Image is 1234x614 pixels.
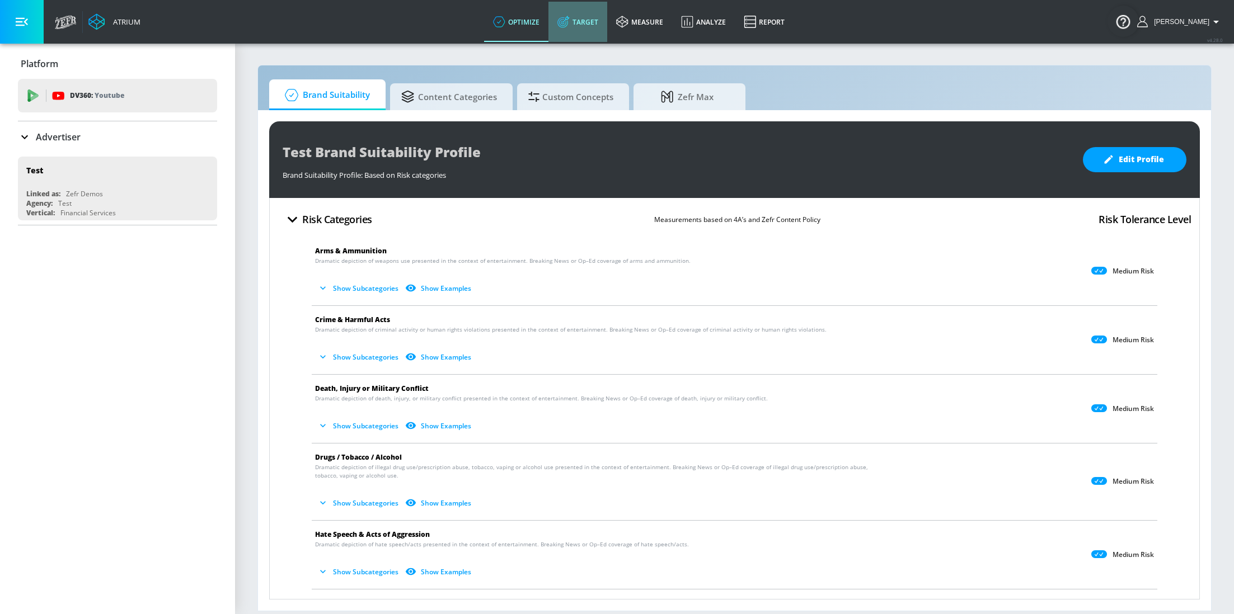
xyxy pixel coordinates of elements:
[66,189,103,199] div: Zefr Demos
[735,2,794,42] a: Report
[401,83,497,110] span: Content Categories
[1137,15,1223,29] button: [PERSON_NAME]
[315,598,370,608] span: Misinformation
[60,208,116,218] div: Financial Services
[1113,267,1154,276] p: Medium Risk
[315,279,403,297] button: Show Subcategories
[315,540,689,549] span: Dramatic depiction of hate speech/acts presented in the context of entertainment. Breaking News o...
[403,348,476,366] button: Show Examples
[672,2,735,42] a: Analyze
[88,13,140,30] a: Atrium
[607,2,672,42] a: measure
[26,208,55,218] div: Vertical:
[58,199,72,208] div: Test
[26,189,60,199] div: Linked as:
[1149,18,1209,26] span: login as: stephanie.wolklin@zefr.com
[302,211,372,227] h4: Risk Categories
[18,48,217,79] div: Platform
[315,325,827,334] span: Dramatic depiction of criminal activity or human rights violations presented in the context of en...
[654,214,820,225] p: Measurements based on 4A’s and Zefr Content Policy
[18,121,217,153] div: Advertiser
[1083,147,1186,172] button: Edit Profile
[1105,153,1164,167] span: Edit Profile
[403,417,476,435] button: Show Examples
[315,463,890,480] span: Dramatic depiction of illegal drug use/prescription abuse, tobacco, vaping or alcohol use present...
[315,494,403,512] button: Show Subcategories
[315,257,691,265] span: Dramatic depiction of weapons use presented in the context of entertainment. Breaking News or Op–...
[21,58,58,70] p: Platform
[18,157,217,220] div: TestLinked as:Zefr DemosAgency:TestVertical:Financial Services
[280,82,370,108] span: Brand Suitability
[1207,37,1223,43] span: v 4.28.0
[315,394,768,403] span: Dramatic depiction of death, injury, or military conflict presented in the context of entertainme...
[484,2,548,42] a: optimize
[315,417,403,435] button: Show Subcategories
[315,452,402,462] span: Drugs / Tobacco / Alcohol
[548,2,607,42] a: Target
[403,563,476,581] button: Show Examples
[645,83,730,110] span: Zefr Max
[26,199,53,208] div: Agency:
[1108,6,1139,37] button: Open Resource Center
[18,79,217,112] div: DV360: Youtube
[70,89,124,102] p: DV360:
[315,315,390,324] span: Crime & Harmful Acts
[528,83,613,110] span: Custom Concepts
[95,89,124,101] p: Youtube
[403,494,476,512] button: Show Examples
[26,165,43,176] div: Test
[109,17,140,27] div: Atrium
[315,384,429,393] span: Death, Injury or Military Conflict
[403,279,476,297] button: Show Examples
[283,164,1072,180] div: Brand Suitability Profile: Based on Risk categories
[1113,404,1154,413] p: Medium Risk
[315,348,403,366] button: Show Subcategories
[278,206,377,233] button: Risk Categories
[1099,211,1191,227] h4: Risk Tolerance Level
[1113,550,1154,559] p: Medium Risk
[1113,477,1154,486] p: Medium Risk
[36,131,81,143] p: Advertiser
[315,563,403,581] button: Show Subcategories
[315,530,430,539] span: Hate Speech & Acts of Aggression
[1113,336,1154,344] p: Medium Risk
[315,246,387,256] span: Arms & Ammunition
